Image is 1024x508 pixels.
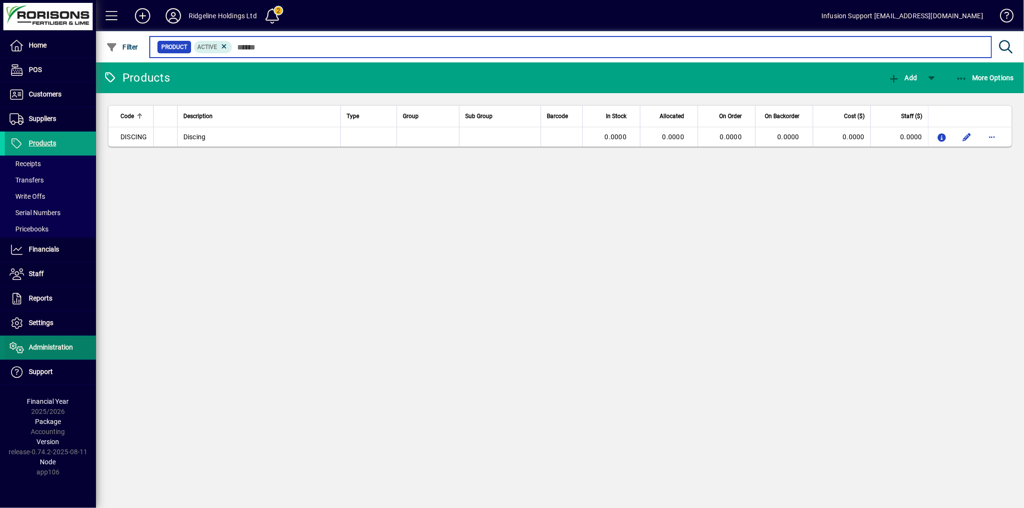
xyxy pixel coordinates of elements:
[888,74,917,82] span: Add
[183,111,335,121] div: Description
[5,360,96,384] a: Support
[158,7,189,24] button: Profile
[660,111,684,121] span: Allocated
[605,133,627,141] span: 0.0000
[5,188,96,205] a: Write Offs
[120,133,147,141] span: DISCING
[29,319,53,327] span: Settings
[29,115,56,122] span: Suppliers
[646,111,693,121] div: Allocated
[465,111,493,121] span: Sub Group
[29,343,73,351] span: Administration
[27,398,69,405] span: Financial Year
[35,418,61,425] span: Package
[347,111,391,121] div: Type
[5,205,96,221] a: Serial Numbers
[547,111,568,121] span: Barcode
[956,74,1014,82] span: More Options
[10,176,44,184] span: Transfers
[189,8,257,24] div: Ridgeline Holdings Ltd
[29,66,42,73] span: POS
[120,111,134,121] span: Code
[953,69,1017,86] button: More Options
[589,111,635,121] div: In Stock
[29,139,56,147] span: Products
[761,111,808,121] div: On Backorder
[10,193,45,200] span: Write Offs
[547,111,577,121] div: Barcode
[5,172,96,188] a: Transfers
[5,311,96,335] a: Settings
[870,127,928,146] td: 0.0000
[29,294,52,302] span: Reports
[765,111,799,121] span: On Backorder
[704,111,750,121] div: On Order
[5,34,96,58] a: Home
[5,58,96,82] a: POS
[29,90,61,98] span: Customers
[984,129,1000,145] button: More options
[844,111,865,121] span: Cost ($)
[5,221,96,237] a: Pricebooks
[663,133,685,141] span: 0.0000
[403,111,453,121] div: Group
[813,127,870,146] td: 0.0000
[10,225,48,233] span: Pricebooks
[5,107,96,131] a: Suppliers
[106,43,138,51] span: Filter
[10,160,41,168] span: Receipts
[29,245,59,253] span: Financials
[120,111,147,121] div: Code
[161,42,187,52] span: Product
[720,133,742,141] span: 0.0000
[5,238,96,262] a: Financials
[5,156,96,172] a: Receipts
[103,70,170,85] div: Products
[29,41,47,49] span: Home
[993,2,1012,33] a: Knowledge Base
[183,111,213,121] span: Description
[886,69,919,86] button: Add
[40,458,56,466] span: Node
[104,38,141,56] button: Filter
[778,133,800,141] span: 0.0000
[127,7,158,24] button: Add
[5,287,96,311] a: Reports
[465,111,535,121] div: Sub Group
[821,8,983,24] div: Infusion Support [EMAIL_ADDRESS][DOMAIN_NAME]
[5,336,96,360] a: Administration
[37,438,60,446] span: Version
[198,44,217,50] span: Active
[403,111,419,121] span: Group
[719,111,742,121] span: On Order
[29,368,53,375] span: Support
[29,270,44,278] span: Staff
[606,111,626,121] span: In Stock
[5,83,96,107] a: Customers
[194,41,232,53] mat-chip: Activation Status: Active
[901,111,922,121] span: Staff ($)
[959,129,975,145] button: Edit
[10,209,60,217] span: Serial Numbers
[347,111,359,121] span: Type
[5,262,96,286] a: Staff
[183,133,206,141] span: Discing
